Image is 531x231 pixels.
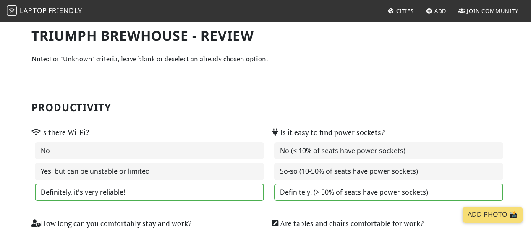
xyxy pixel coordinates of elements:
label: Yes, but can be unstable or limited [35,163,264,180]
a: LaptopFriendly LaptopFriendly [7,4,82,18]
span: Join Community [467,7,518,15]
a: Add [423,3,450,18]
p: For "Unknown" criteria, leave blank or deselect an already chosen option. [31,54,500,65]
h2: Productivity [31,101,500,114]
label: Is there Wi-Fi? [31,127,89,138]
label: No (< 10% of seats have power sockets) [274,142,503,160]
span: Cities [396,7,414,15]
a: Join Community [455,3,522,18]
label: So-so (10-50% of seats have power sockets) [274,163,503,180]
label: How long can you comfortably stay and work? [31,218,191,229]
label: Definitely, it's very reliable! [35,184,264,201]
span: Add [434,7,447,15]
label: Are tables and chairs comfortable for work? [271,218,424,229]
a: Add Photo 📸 [463,207,523,223]
label: Is it easy to find power sockets? [271,127,385,138]
h1: Triumph Brewhouse - Review [31,28,500,44]
strong: Note: [31,54,49,63]
span: Laptop [20,6,47,15]
label: Definitely! (> 50% of seats have power sockets) [274,184,503,201]
label: No [35,142,264,160]
a: Cities [385,3,417,18]
img: LaptopFriendly [7,5,17,16]
span: Friendly [48,6,82,15]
